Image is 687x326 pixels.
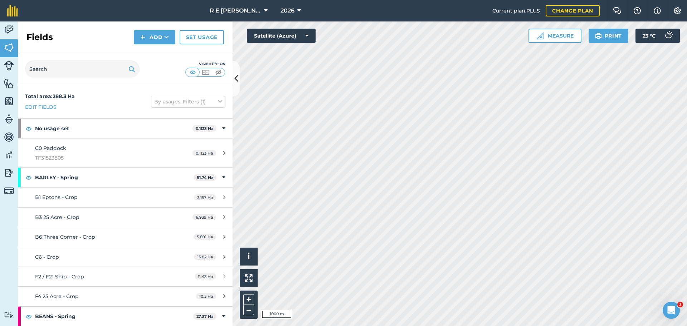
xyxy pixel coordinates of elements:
span: B3 25 Acre - Crop [35,214,79,220]
strong: 0.1123 Ha [196,126,214,131]
button: Measure [528,29,581,43]
strong: BARLEY - Spring [35,168,194,187]
img: svg+xml;base64,PD94bWwgdmVyc2lvbj0iMS4wIiBlbmNvZGluZz0idXRmLTgiPz4KPCEtLSBHZW5lcmF0b3I6IEFkb2JlIE... [4,150,14,160]
img: Ruler icon [536,32,544,39]
a: Change plan [546,5,600,16]
img: svg+xml;base64,PD94bWwgdmVyc2lvbj0iMS4wIiBlbmNvZGluZz0idXRmLTgiPz4KPCEtLSBHZW5lcmF0b3I6IEFkb2JlIE... [4,186,14,196]
button: 23 °C [635,29,680,43]
img: svg+xml;base64,PD94bWwgdmVyc2lvbj0iMS4wIiBlbmNvZGluZz0idXRmLTgiPz4KPCEtLSBHZW5lcmF0b3I6IEFkb2JlIE... [4,24,14,35]
button: – [243,305,254,315]
a: B3 25 Acre - Crop6.939 Ha [18,208,233,227]
img: svg+xml;base64,PHN2ZyB4bWxucz0iaHR0cDovL3d3dy53My5vcmcvMjAwMC9zdmciIHdpZHRoPSI1NiIgaGVpZ2h0PSI2MC... [4,42,14,53]
span: 13.82 Ha [194,254,216,260]
span: B1 Eptons - Crop [35,194,78,200]
span: 2026 [281,6,294,15]
span: 6.939 Ha [193,214,216,220]
span: 23 ° C [643,29,656,43]
img: svg+xml;base64,PHN2ZyB4bWxucz0iaHR0cDovL3d3dy53My5vcmcvMjAwMC9zdmciIHdpZHRoPSIxOCIgaGVpZ2h0PSIyNC... [25,124,32,133]
iframe: Intercom live chat [663,302,680,319]
img: svg+xml;base64,PD94bWwgdmVyc2lvbj0iMS4wIiBlbmNvZGluZz0idXRmLTgiPz4KPCEtLSBHZW5lcmF0b3I6IEFkb2JlIE... [4,132,14,142]
span: 1 [677,302,683,307]
img: A question mark icon [633,7,642,14]
button: Satellite (Azure) [247,29,316,43]
img: svg+xml;base64,PHN2ZyB4bWxucz0iaHR0cDovL3d3dy53My5vcmcvMjAwMC9zdmciIHdpZHRoPSIxOSIgaGVpZ2h0PSIyNC... [595,31,602,40]
img: Four arrows, one pointing top left, one top right, one bottom right and the last bottom left [245,274,253,282]
a: Edit fields [25,103,57,111]
img: fieldmargin Logo [7,5,18,16]
input: Search [25,60,140,78]
strong: 27.37 Ha [196,314,214,319]
img: svg+xml;base64,PHN2ZyB4bWxucz0iaHR0cDovL3d3dy53My5vcmcvMjAwMC9zdmciIHdpZHRoPSIxOSIgaGVpZ2h0PSIyNC... [128,65,135,73]
div: Visibility: On [185,61,225,67]
h2: Fields [26,31,53,43]
img: svg+xml;base64,PD94bWwgdmVyc2lvbj0iMS4wIiBlbmNvZGluZz0idXRmLTgiPz4KPCEtLSBHZW5lcmF0b3I6IEFkb2JlIE... [4,60,14,70]
img: svg+xml;base64,PD94bWwgdmVyc2lvbj0iMS4wIiBlbmNvZGluZz0idXRmLTgiPz4KPCEtLSBHZW5lcmF0b3I6IEFkb2JlIE... [4,114,14,125]
img: svg+xml;base64,PD94bWwgdmVyc2lvbj0iMS4wIiBlbmNvZGluZz0idXRmLTgiPz4KPCEtLSBHZW5lcmF0b3I6IEFkb2JlIE... [661,29,676,43]
button: i [240,248,258,266]
img: svg+xml;base64,PHN2ZyB4bWxucz0iaHR0cDovL3d3dy53My5vcmcvMjAwMC9zdmciIHdpZHRoPSIxOCIgaGVpZ2h0PSIyNC... [25,173,32,182]
span: Current plan : PLUS [492,7,540,15]
span: C6 - Crop [35,254,59,260]
span: C0 Paddock [35,145,66,151]
img: svg+xml;base64,PHN2ZyB4bWxucz0iaHR0cDovL3d3dy53My5vcmcvMjAwMC9zdmciIHdpZHRoPSI1MCIgaGVpZ2h0PSI0MC... [201,69,210,76]
a: F2 / F21 Ship - Crop11.43 Ha [18,267,233,286]
button: Add [134,30,175,44]
div: BEANS - Spring27.37 Ha [18,307,233,326]
a: B1 Eptons - Crop3.157 Ha [18,188,233,207]
strong: No usage set [35,119,193,138]
a: Set usage [180,30,224,44]
span: F2 / F21 Ship - Crop [35,273,84,280]
strong: 51.74 Ha [197,175,214,180]
span: 10.5 Ha [196,293,216,299]
span: 5.891 Ha [194,234,216,240]
span: 11.43 Ha [195,273,216,279]
span: B6 Three Corner - Crop [35,234,95,240]
span: TF31523805 [35,154,170,162]
img: svg+xml;base64,PHN2ZyB4bWxucz0iaHR0cDovL3d3dy53My5vcmcvMjAwMC9zdmciIHdpZHRoPSIxNCIgaGVpZ2h0PSIyNC... [140,33,145,42]
button: By usages, Filters (1) [151,96,225,107]
div: BARLEY - Spring51.74 Ha [18,168,233,187]
a: B6 Three Corner - Crop5.891 Ha [18,227,233,247]
button: + [243,294,254,305]
span: 0.1123 Ha [193,150,216,156]
span: F4 25 Acre - Crop [35,293,79,300]
img: svg+xml;base64,PD94bWwgdmVyc2lvbj0iMS4wIiBlbmNvZGluZz0idXRmLTgiPz4KPCEtLSBHZW5lcmF0b3I6IEFkb2JlIE... [4,167,14,178]
img: svg+xml;base64,PHN2ZyB4bWxucz0iaHR0cDovL3d3dy53My5vcmcvMjAwMC9zdmciIHdpZHRoPSIxNyIgaGVpZ2h0PSIxNy... [654,6,661,15]
button: Print [589,29,629,43]
img: svg+xml;base64,PHN2ZyB4bWxucz0iaHR0cDovL3d3dy53My5vcmcvMjAwMC9zdmciIHdpZHRoPSI1MCIgaGVpZ2h0PSI0MC... [188,69,197,76]
span: R E [PERSON_NAME] [210,6,261,15]
a: F4 25 Acre - Crop10.5 Ha [18,287,233,306]
strong: Total area : 288.3 Ha [25,93,75,99]
img: svg+xml;base64,PHN2ZyB4bWxucz0iaHR0cDovL3d3dy53My5vcmcvMjAwMC9zdmciIHdpZHRoPSI1NiIgaGVpZ2h0PSI2MC... [4,78,14,89]
div: No usage set0.1123 Ha [18,119,233,138]
img: Two speech bubbles overlapping with the left bubble in the forefront [613,7,622,14]
img: svg+xml;base64,PHN2ZyB4bWxucz0iaHR0cDovL3d3dy53My5vcmcvMjAwMC9zdmciIHdpZHRoPSIxOCIgaGVpZ2h0PSIyNC... [25,312,32,321]
a: C0 PaddockTF315238050.1123 Ha [18,138,233,167]
span: 3.157 Ha [194,194,216,200]
span: i [248,252,250,261]
img: svg+xml;base64,PHN2ZyB4bWxucz0iaHR0cDovL3d3dy53My5vcmcvMjAwMC9zdmciIHdpZHRoPSI1MCIgaGVpZ2h0PSI0MC... [214,69,223,76]
img: svg+xml;base64,PHN2ZyB4bWxucz0iaHR0cDovL3d3dy53My5vcmcvMjAwMC9zdmciIHdpZHRoPSI1NiIgaGVpZ2h0PSI2MC... [4,96,14,107]
strong: BEANS - Spring [35,307,193,326]
a: C6 - Crop13.82 Ha [18,247,233,267]
img: A cog icon [673,7,682,14]
img: svg+xml;base64,PD94bWwgdmVyc2lvbj0iMS4wIiBlbmNvZGluZz0idXRmLTgiPz4KPCEtLSBHZW5lcmF0b3I6IEFkb2JlIE... [4,311,14,318]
